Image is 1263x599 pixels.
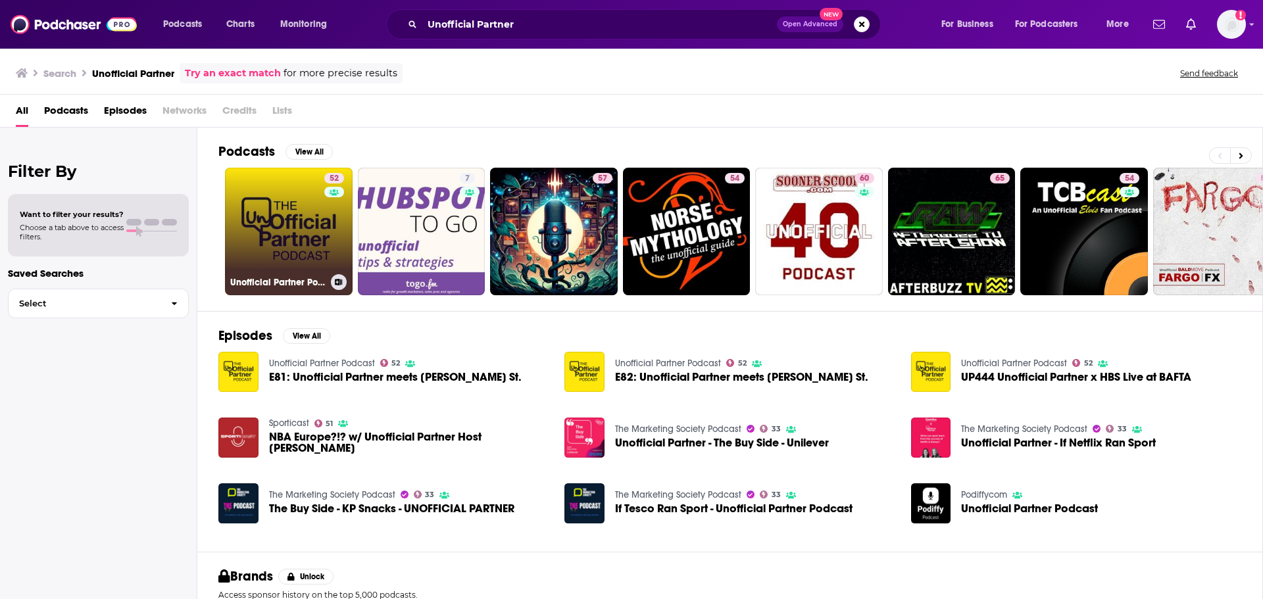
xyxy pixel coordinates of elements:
[772,426,781,432] span: 33
[490,168,618,295] a: 57
[860,172,869,185] span: 60
[1106,425,1127,433] a: 33
[272,100,292,127] span: Lists
[911,483,951,523] img: Unofficial Partner Podcast
[269,503,514,514] a: The Buy Side - KP Snacks - UNOFFICIAL PARTNER
[11,12,137,37] img: Podchaser - Follow, Share and Rate Podcasts
[888,168,1016,295] a: 65
[961,358,1067,369] a: Unofficial Partner Podcast
[104,100,147,127] a: Episodes
[314,419,334,427] a: 51
[1072,359,1093,367] a: 52
[218,327,272,344] h2: Episodes
[961,423,1087,435] a: The Marketing Society Podcast
[777,16,843,32] button: Open AdvancedNew
[218,352,259,392] img: E81: Unofficial Partner meets John Wall St.
[564,483,605,523] img: If Tesco Ran Sport - Unofficial Partner Podcast
[1120,173,1139,183] a: 54
[269,371,522,383] a: E81: Unofficial Partner meets John Wall St.
[941,15,993,34] span: For Business
[226,15,255,34] span: Charts
[185,66,281,81] a: Try an exact match
[961,489,1007,500] a: Podiffycom
[20,223,124,241] span: Choose a tab above to access filters.
[1217,10,1246,39] img: User Profile
[564,418,605,458] img: Unofficial Partner - The Buy Side - Unilever
[615,503,853,514] a: If Tesco Ran Sport - Unofficial Partner Podcast
[854,173,874,183] a: 60
[218,143,275,160] h2: Podcasts
[92,67,174,80] h3: Unofficial Partner
[615,489,741,500] a: The Marketing Society Podcast
[1084,360,1093,366] span: 52
[593,173,612,183] a: 57
[961,437,1156,448] span: Unofficial Partner - If Netflix Ran Sport
[330,172,339,185] span: 52
[961,371,1191,383] a: UP444 Unofficial Partner x HBS Live at BAFTA
[269,371,522,383] span: E81: Unofficial Partner meets [PERSON_NAME] St.
[358,168,485,295] a: 7
[271,14,344,35] button: open menu
[1181,13,1201,36] a: Show notifications dropdown
[623,168,751,295] a: 54
[380,359,401,367] a: 52
[324,173,344,183] a: 52
[1020,168,1148,295] a: 54
[162,100,207,127] span: Networks
[414,491,435,498] a: 33
[615,371,868,383] a: E82: Unofficial Partner meets John Wall St.
[820,8,843,20] span: New
[615,437,829,448] a: Unofficial Partner - The Buy Side - Unilever
[9,299,161,308] span: Select
[269,431,549,454] span: NBA Europe?!? w/ Unofficial Partner Host [PERSON_NAME]
[269,489,395,500] a: The Marketing Society Podcast
[1006,14,1097,35] button: open menu
[16,100,28,127] a: All
[961,503,1098,514] a: Unofficial Partner Podcast
[772,492,781,498] span: 33
[465,172,470,185] span: 7
[399,9,893,39] div: Search podcasts, credits, & more...
[1217,10,1246,39] span: Logged in as ABolliger
[283,328,330,344] button: View All
[564,352,605,392] a: E82: Unofficial Partner meets John Wall St.
[911,352,951,392] a: UP444 Unofficial Partner x HBS Live at BAFTA
[1015,15,1078,34] span: For Podcasters
[422,14,777,35] input: Search podcasts, credits, & more...
[218,568,273,585] h2: Brands
[932,14,1010,35] button: open menu
[1176,68,1242,79] button: Send feedback
[730,172,739,185] span: 54
[285,144,333,160] button: View All
[911,418,951,458] img: Unofficial Partner - If Netflix Ran Sport
[1125,172,1134,185] span: 54
[8,162,189,181] h2: Filter By
[154,14,219,35] button: open menu
[990,173,1010,183] a: 65
[391,360,400,366] span: 52
[1106,15,1129,34] span: More
[1148,13,1170,36] a: Show notifications dropdown
[225,168,353,295] a: 52Unofficial Partner Podcast
[44,100,88,127] a: Podcasts
[43,67,76,80] h3: Search
[269,418,309,429] a: Sporticast
[218,143,333,160] a: PodcastsView All
[326,421,333,427] span: 51
[218,483,259,523] img: The Buy Side - KP Snacks - UNOFFICIAL PARTNER
[738,360,747,366] span: 52
[280,15,327,34] span: Monitoring
[615,358,721,369] a: Unofficial Partner Podcast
